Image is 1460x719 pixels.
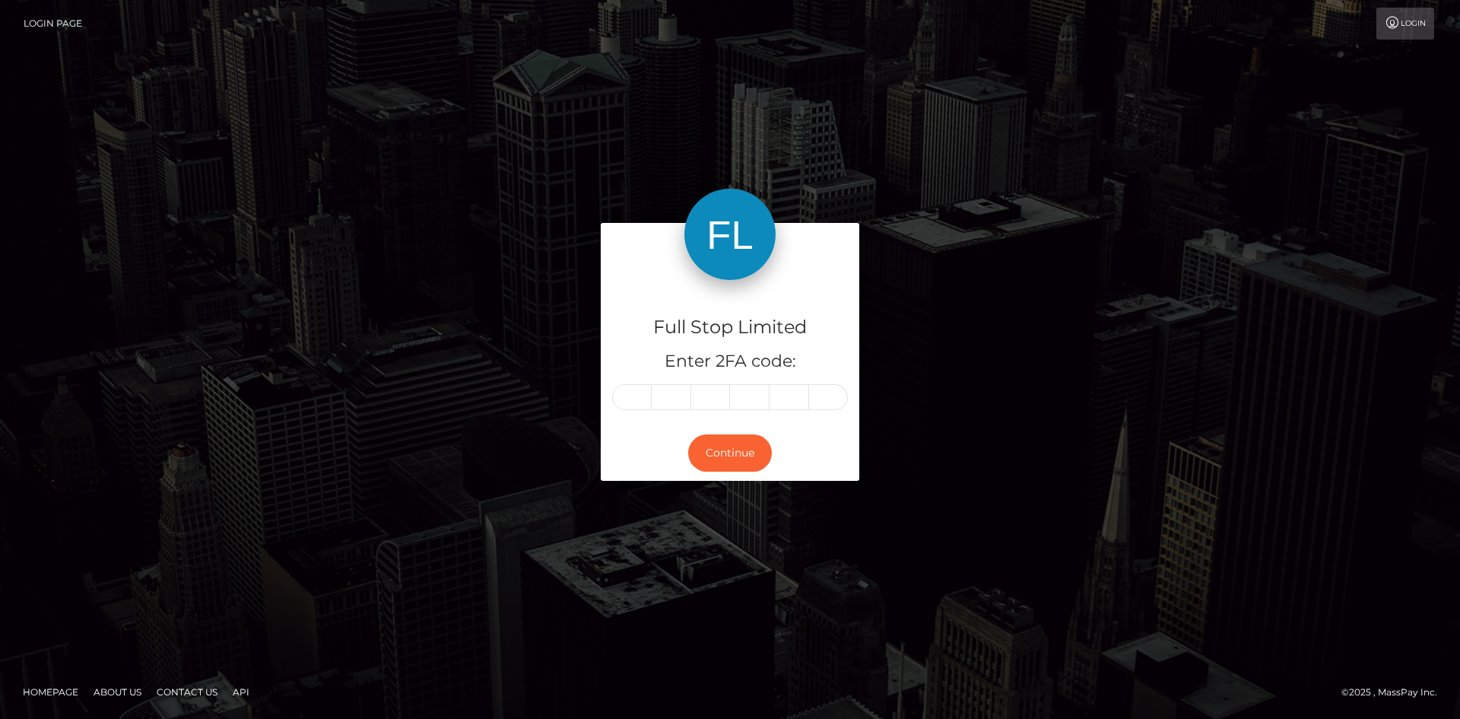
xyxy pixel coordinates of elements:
[612,350,848,374] h5: Enter 2FA code:
[151,680,224,704] a: Contact Us
[1341,684,1449,701] div: © 2025 , MassPay Inc.
[684,189,776,280] img: Full Stop Limited
[1376,8,1434,40] a: Login
[24,8,82,40] a: Login Page
[17,680,84,704] a: Homepage
[87,680,148,704] a: About Us
[227,680,255,704] a: API
[688,434,772,472] button: Continue
[612,314,848,341] h4: Full Stop Limited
